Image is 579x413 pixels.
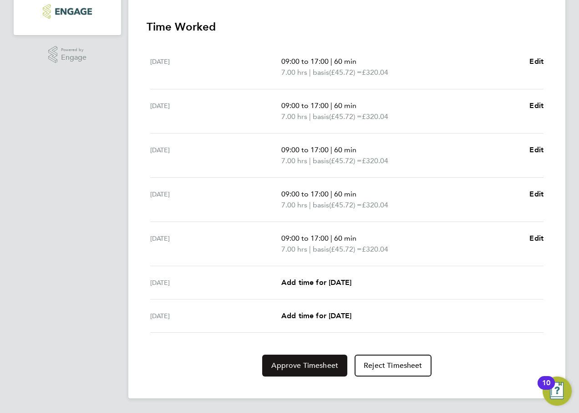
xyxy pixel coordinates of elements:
[529,101,543,110] span: Edit
[313,111,329,122] span: basis
[281,145,329,154] span: 09:00 to 17:00
[329,201,362,209] span: (£45.72) =
[281,68,307,77] span: 7.00 hrs
[309,112,311,121] span: |
[330,190,332,198] span: |
[330,234,332,243] span: |
[281,278,351,287] span: Add time for [DATE]
[313,200,329,211] span: basis
[529,189,543,200] a: Edit
[281,310,351,321] a: Add time for [DATE]
[362,112,388,121] span: £320.04
[281,245,307,253] span: 7.00 hrs
[150,145,281,166] div: [DATE]
[334,234,356,243] span: 60 min
[529,145,543,155] a: Edit
[150,56,281,78] div: [DATE]
[281,57,329,66] span: 09:00 to 17:00
[262,355,347,377] button: Approve Timesheet
[281,112,307,121] span: 7.00 hrs
[334,190,356,198] span: 60 min
[43,4,91,19] img: ncclondon-logo-retina.png
[61,54,86,62] span: Engage
[362,156,388,165] span: £320.04
[330,57,332,66] span: |
[309,156,311,165] span: |
[329,156,362,165] span: (£45.72) =
[334,145,356,154] span: 60 min
[529,145,543,154] span: Edit
[281,277,351,288] a: Add time for [DATE]
[150,277,281,288] div: [DATE]
[281,234,329,243] span: 09:00 to 17:00
[313,67,329,78] span: basis
[25,4,110,19] a: Go to home page
[150,189,281,211] div: [DATE]
[529,100,543,111] a: Edit
[271,361,338,370] span: Approve Timesheet
[150,310,281,321] div: [DATE]
[329,68,362,77] span: (£45.72) =
[329,112,362,121] span: (£45.72) =
[334,101,356,110] span: 60 min
[334,57,356,66] span: 60 min
[330,101,332,110] span: |
[529,234,543,243] span: Edit
[529,190,543,198] span: Edit
[281,201,307,209] span: 7.00 hrs
[281,190,329,198] span: 09:00 to 17:00
[355,355,432,377] button: Reject Timesheet
[329,245,362,253] span: (£45.72) =
[529,56,543,67] a: Edit
[313,155,329,166] span: basis
[330,145,332,154] span: |
[309,68,311,77] span: |
[362,245,388,253] span: £320.04
[542,383,550,395] div: 10
[48,46,87,63] a: Powered byEngage
[150,100,281,122] div: [DATE]
[313,244,329,255] span: basis
[281,311,351,320] span: Add time for [DATE]
[362,68,388,77] span: £320.04
[364,361,422,370] span: Reject Timesheet
[281,156,307,165] span: 7.00 hrs
[147,20,547,34] h3: Time Worked
[309,201,311,209] span: |
[529,57,543,66] span: Edit
[309,245,311,253] span: |
[150,233,281,255] div: [DATE]
[362,201,388,209] span: £320.04
[543,377,572,406] button: Open Resource Center, 10 new notifications
[61,46,86,54] span: Powered by
[281,101,329,110] span: 09:00 to 17:00
[529,233,543,244] a: Edit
